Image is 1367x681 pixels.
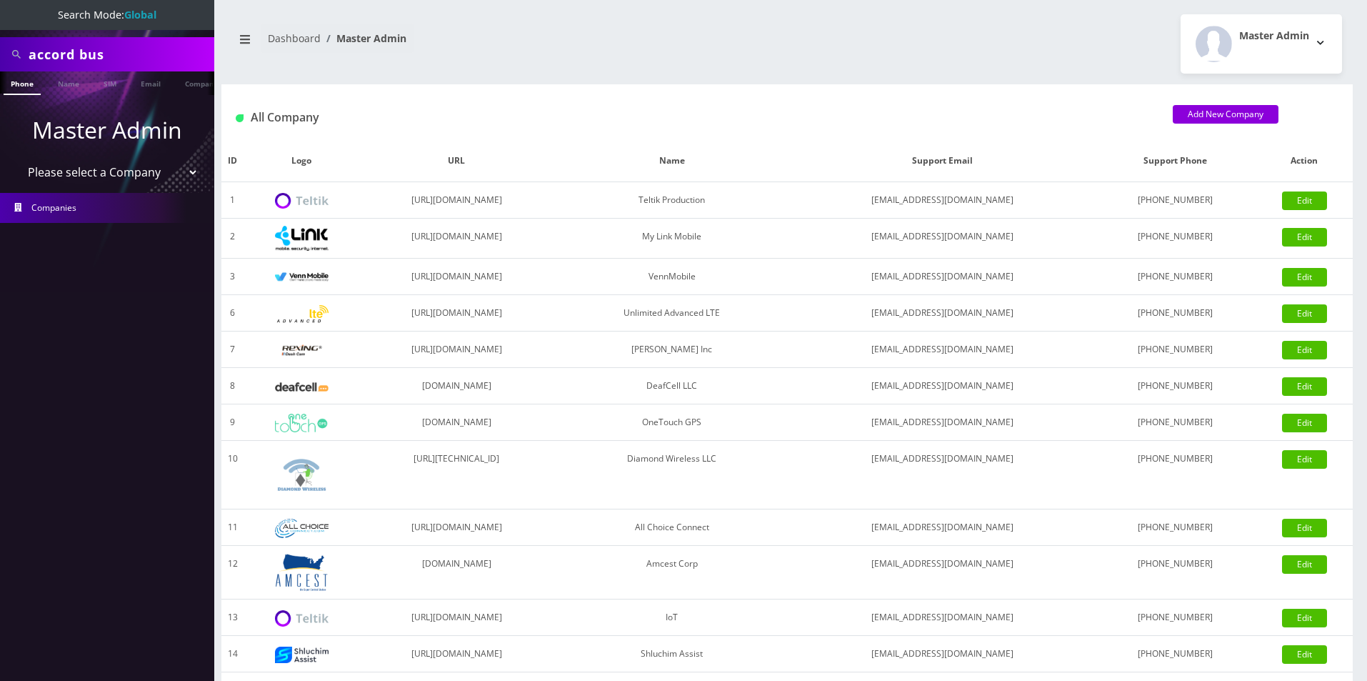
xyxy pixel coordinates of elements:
[275,519,329,538] img: All Choice Connect
[790,509,1095,546] td: [EMAIL_ADDRESS][DOMAIN_NAME]
[790,441,1095,509] td: [EMAIL_ADDRESS][DOMAIN_NAME]
[275,305,329,323] img: Unlimited Advanced LTE
[359,404,554,441] td: [DOMAIN_NAME]
[275,344,329,357] img: Rexing Inc
[124,8,156,21] strong: Global
[1282,609,1327,627] a: Edit
[221,332,244,368] td: 7
[134,71,168,94] a: Email
[275,272,329,282] img: VennMobile
[359,546,554,600] td: [DOMAIN_NAME]
[221,546,244,600] td: 12
[275,193,329,209] img: Teltik Production
[1095,140,1256,182] th: Support Phone
[1095,259,1256,295] td: [PHONE_NUMBER]
[1282,519,1327,537] a: Edit
[1095,219,1256,259] td: [PHONE_NUMBER]
[1239,30,1309,42] h2: Master Admin
[51,71,86,94] a: Name
[275,553,329,592] img: Amcest Corp
[1282,304,1327,323] a: Edit
[554,182,790,219] td: Teltik Production
[1282,377,1327,396] a: Edit
[790,182,1095,219] td: [EMAIL_ADDRESS][DOMAIN_NAME]
[1282,645,1327,664] a: Edit
[1282,228,1327,247] a: Edit
[1095,600,1256,636] td: [PHONE_NUMBER]
[790,259,1095,295] td: [EMAIL_ADDRESS][DOMAIN_NAME]
[221,140,244,182] th: ID
[554,259,790,295] td: VennMobile
[554,140,790,182] th: Name
[359,295,554,332] td: [URL][DOMAIN_NAME]
[554,404,790,441] td: OneTouch GPS
[1095,295,1256,332] td: [PHONE_NUMBER]
[1282,555,1327,574] a: Edit
[554,332,790,368] td: [PERSON_NAME] Inc
[359,636,554,672] td: [URL][DOMAIN_NAME]
[359,509,554,546] td: [URL][DOMAIN_NAME]
[1256,140,1353,182] th: Action
[275,414,329,432] img: OneTouch GPS
[236,111,1151,124] h1: All Company
[268,31,321,45] a: Dashboard
[1181,14,1342,74] button: Master Admin
[221,600,244,636] td: 13
[221,295,244,332] td: 6
[31,202,76,214] span: Companies
[1282,341,1327,359] a: Edit
[554,600,790,636] td: IoT
[790,636,1095,672] td: [EMAIL_ADDRESS][DOMAIN_NAME]
[275,647,329,663] img: Shluchim Assist
[1282,192,1327,210] a: Edit
[1282,414,1327,432] a: Edit
[359,259,554,295] td: [URL][DOMAIN_NAME]
[554,546,790,600] td: Amcest Corp
[275,448,329,502] img: Diamond Wireless LLC
[790,295,1095,332] td: [EMAIL_ADDRESS][DOMAIN_NAME]
[790,332,1095,368] td: [EMAIL_ADDRESS][DOMAIN_NAME]
[359,219,554,259] td: [URL][DOMAIN_NAME]
[244,140,359,182] th: Logo
[236,114,244,122] img: All Company
[554,368,790,404] td: DeafCell LLC
[1095,636,1256,672] td: [PHONE_NUMBER]
[359,140,554,182] th: URL
[359,441,554,509] td: [URL][TECHNICAL_ID]
[1095,546,1256,600] td: [PHONE_NUMBER]
[790,140,1095,182] th: Support Email
[554,636,790,672] td: Shluchim Assist
[221,509,244,546] td: 11
[221,404,244,441] td: 9
[554,219,790,259] td: My Link Mobile
[221,259,244,295] td: 3
[275,226,329,251] img: My Link Mobile
[790,219,1095,259] td: [EMAIL_ADDRESS][DOMAIN_NAME]
[4,71,41,95] a: Phone
[1282,450,1327,469] a: Edit
[359,332,554,368] td: [URL][DOMAIN_NAME]
[554,509,790,546] td: All Choice Connect
[1282,268,1327,287] a: Edit
[1095,368,1256,404] td: [PHONE_NUMBER]
[359,600,554,636] td: [URL][DOMAIN_NAME]
[359,182,554,219] td: [URL][DOMAIN_NAME]
[1095,441,1256,509] td: [PHONE_NUMBER]
[275,382,329,392] img: DeafCell LLC
[96,71,124,94] a: SIM
[790,368,1095,404] td: [EMAIL_ADDRESS][DOMAIN_NAME]
[221,636,244,672] td: 14
[1095,332,1256,368] td: [PHONE_NUMBER]
[321,31,406,46] li: Master Admin
[221,219,244,259] td: 2
[232,24,776,64] nav: breadcrumb
[275,610,329,627] img: IoT
[1173,105,1278,124] a: Add New Company
[790,404,1095,441] td: [EMAIL_ADDRESS][DOMAIN_NAME]
[554,441,790,509] td: Diamond Wireless LLC
[221,368,244,404] td: 8
[1095,509,1256,546] td: [PHONE_NUMBER]
[554,295,790,332] td: Unlimited Advanced LTE
[1095,182,1256,219] td: [PHONE_NUMBER]
[178,71,226,94] a: Company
